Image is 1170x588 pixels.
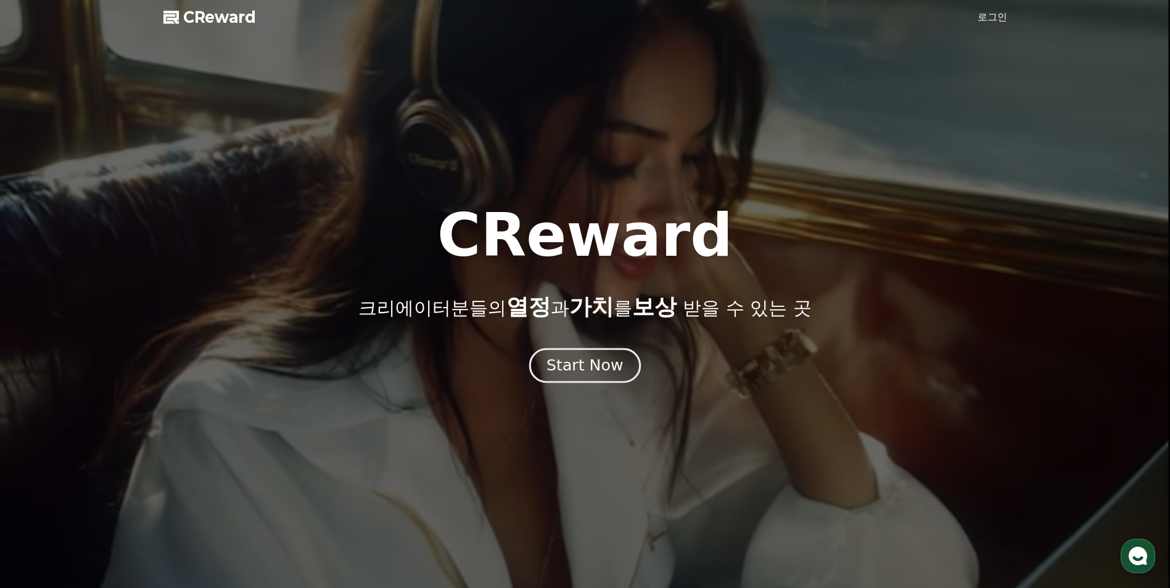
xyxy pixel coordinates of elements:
button: Start Now [529,348,641,383]
p: 크리에이터분들의 과 를 받을 수 있는 곳 [358,295,811,319]
span: 가치 [569,294,614,319]
a: 로그인 [978,10,1007,25]
span: 보상 [632,294,677,319]
span: 열정 [506,294,551,319]
span: 설정 [191,409,205,419]
div: Start Now [546,355,623,376]
a: Start Now [532,361,638,373]
a: CReward [163,7,256,27]
a: 홈 [4,391,81,422]
span: 홈 [39,409,46,419]
a: 설정 [159,391,237,422]
a: 대화 [81,391,159,422]
span: CReward [183,7,256,27]
h1: CReward [437,206,733,265]
span: 대화 [113,410,128,420]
